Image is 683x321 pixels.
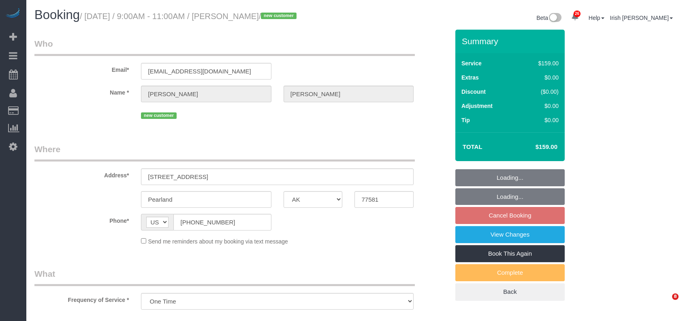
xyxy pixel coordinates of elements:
[80,12,299,21] small: / [DATE] / 9:00AM - 11:00AM / [PERSON_NAME]
[28,168,135,179] label: Address*
[521,116,559,124] div: $0.00
[28,293,135,304] label: Frequency of Service *
[34,143,415,162] legend: Where
[259,12,299,21] span: /
[284,86,414,102] input: Last Name*
[461,116,470,124] label: Tip
[173,214,271,231] input: Phone*
[521,102,559,110] div: $0.00
[461,88,486,96] label: Discount
[455,226,565,243] a: View Changes
[148,238,288,245] span: Send me reminders about my booking via text message
[455,245,565,262] a: Book This Again
[655,293,675,313] iframe: Intercom live chat
[141,86,271,102] input: First Name*
[610,15,673,21] a: Irish [PERSON_NAME]
[28,63,135,74] label: Email*
[672,293,679,300] span: 8
[141,63,271,80] input: Email*
[461,102,493,110] label: Adjustment
[261,13,296,19] span: new customer
[461,59,482,67] label: Service
[461,73,479,82] label: Extras
[462,37,561,46] h3: Summary
[354,191,414,208] input: Zip Code*
[567,8,583,26] a: 26
[455,283,565,300] a: Back
[463,143,482,150] strong: Total
[536,15,561,21] a: Beta
[28,86,135,97] label: Name *
[5,8,21,19] img: Automaid Logo
[34,268,415,286] legend: What
[141,191,271,208] input: City*
[521,59,559,67] div: $159.00
[521,73,559,82] div: $0.00
[548,13,561,24] img: New interface
[511,144,557,151] h4: $159.00
[28,214,135,225] label: Phone*
[34,38,415,56] legend: Who
[34,8,80,22] span: Booking
[589,15,604,21] a: Help
[521,88,559,96] div: ($0.00)
[574,11,581,17] span: 26
[141,112,176,119] span: new customer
